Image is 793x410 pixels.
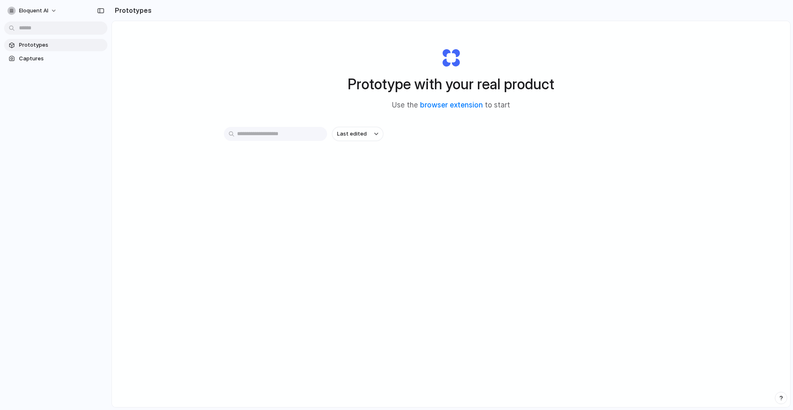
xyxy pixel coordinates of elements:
[420,101,483,109] a: browser extension
[4,52,107,65] a: Captures
[337,130,367,138] span: Last edited
[332,127,383,141] button: Last edited
[19,7,48,15] span: Eloquent AI
[4,39,107,51] a: Prototypes
[348,73,554,95] h1: Prototype with your real product
[112,5,152,15] h2: Prototypes
[4,4,61,17] button: Eloquent AI
[19,55,104,63] span: Captures
[19,41,104,49] span: Prototypes
[392,100,510,111] span: Use the to start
